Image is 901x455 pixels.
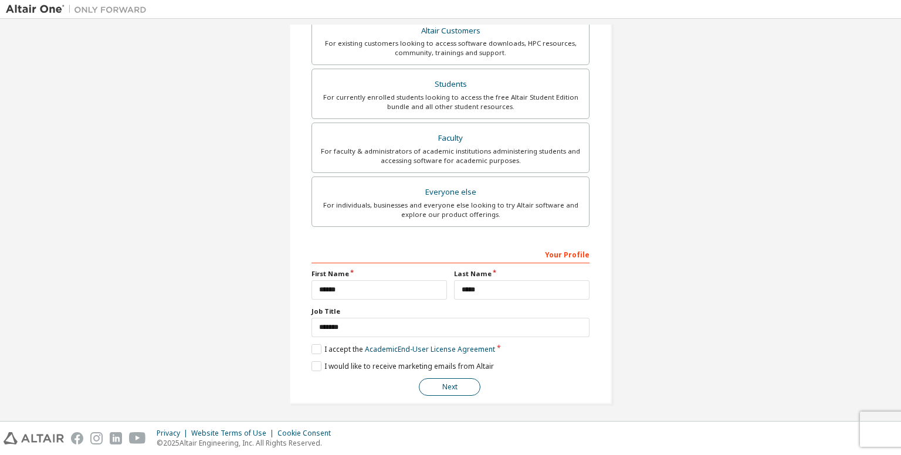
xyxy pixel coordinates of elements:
[191,429,277,438] div: Website Terms of Use
[419,378,480,396] button: Next
[319,39,582,57] div: For existing customers looking to access software downloads, HPC resources, community, trainings ...
[277,429,338,438] div: Cookie Consent
[365,344,495,354] a: Academic End-User License Agreement
[319,76,582,93] div: Students
[4,432,64,444] img: altair_logo.svg
[311,307,590,316] label: Job Title
[319,93,582,111] div: For currently enrolled students looking to access the free Altair Student Edition bundle and all ...
[157,438,338,448] p: © 2025 Altair Engineering, Inc. All Rights Reserved.
[90,432,103,444] img: instagram.svg
[319,147,582,165] div: For faculty & administrators of academic institutions administering students and accessing softwa...
[319,184,582,201] div: Everyone else
[129,432,146,444] img: youtube.svg
[110,432,122,444] img: linkedin.svg
[319,201,582,219] div: For individuals, businesses and everyone else looking to try Altair software and explore our prod...
[454,269,590,279] label: Last Name
[311,269,447,279] label: First Name
[71,432,83,444] img: facebook.svg
[6,4,153,15] img: Altair One
[311,245,590,263] div: Your Profile
[319,23,582,39] div: Altair Customers
[311,361,494,371] label: I would like to receive marketing emails from Altair
[311,344,495,354] label: I accept the
[157,429,191,438] div: Privacy
[319,130,582,147] div: Faculty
